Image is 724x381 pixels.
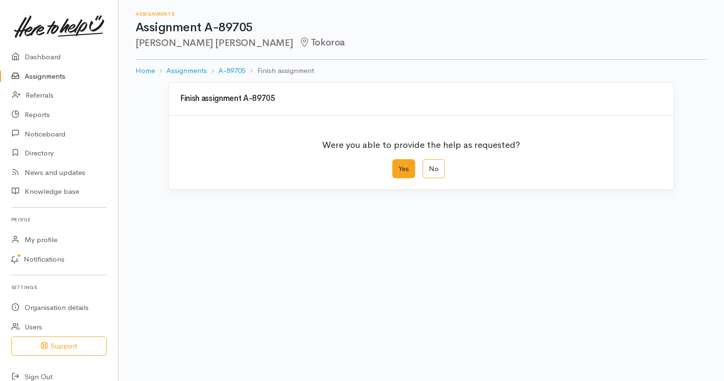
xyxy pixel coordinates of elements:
h6: Assignments [136,11,707,17]
a: Assignments [166,65,207,76]
span: Tokoroa [299,36,345,48]
h2: [PERSON_NAME] [PERSON_NAME] [136,37,707,48]
h6: Profile [11,213,107,226]
a: Home [136,65,155,76]
label: Yes [392,159,415,179]
h3: Finish assignment A-89705 [180,94,662,103]
p: Were you able to provide the help as requested? [322,133,520,152]
h6: Settings [11,281,107,294]
nav: breadcrumb [136,60,707,82]
label: No [423,159,445,179]
a: A-89705 [218,65,245,76]
h1: Assignment A-89705 [136,21,707,35]
li: Finish assignment [245,65,314,76]
button: Support [11,336,107,356]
